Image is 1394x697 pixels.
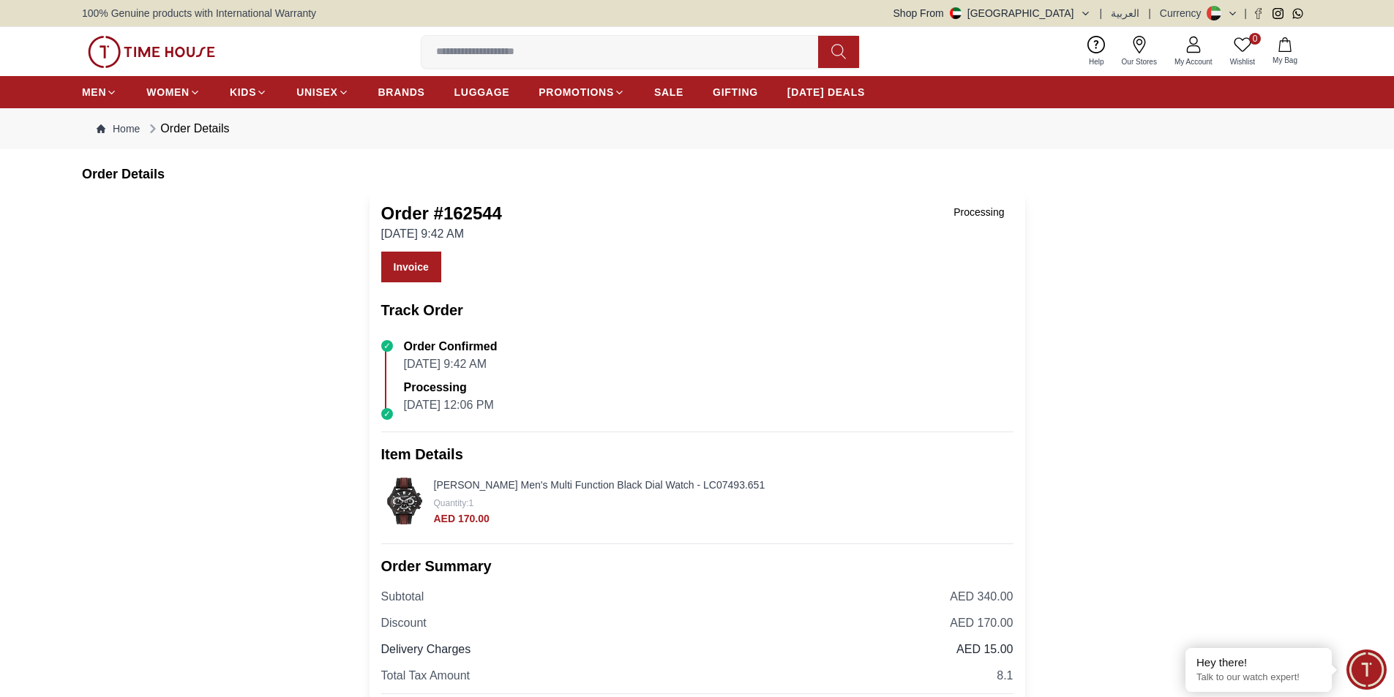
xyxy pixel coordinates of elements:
a: Whatsapp [1292,8,1303,19]
a: [PERSON_NAME] Men's Multi Function Black Dial Watch - LC07493.651 [434,479,765,491]
a: SALE [654,79,683,105]
p: Discount [381,614,427,632]
p: AED 170.00 [950,614,1013,632]
span: AED 15.00 [956,641,1013,658]
span: GIFTING [713,85,758,99]
a: 0Wishlist [1221,33,1264,70]
span: WOMEN [146,85,190,99]
span: AED 170.00 [434,513,490,524]
h2: Item Details [381,444,1013,464]
h2: Order Summary [381,556,1013,576]
span: Our Stores [1116,56,1163,67]
p: Total Tax Amount [381,667,471,685]
span: [DATE] DEALS [787,85,865,99]
p: 8.1 [997,667,1013,685]
a: Help [1080,33,1113,70]
a: MEN [82,79,117,105]
div: Hey there! [1196,655,1321,670]
nav: Breadcrumb [82,108,1312,149]
span: BRANDS [378,85,425,99]
span: My Bag [1267,55,1303,66]
h6: Order Details [82,164,1312,184]
a: Invoice [381,252,441,282]
a: Facebook [1253,8,1264,19]
span: Help [1083,56,1110,67]
p: Order Confirmed [404,338,498,355]
p: Delivery Charges [381,641,471,658]
span: LUGGAGE [454,85,510,99]
span: PROMOTIONS [539,85,614,99]
a: UNISEX [296,79,348,105]
img: United Arab Emirates [950,7,962,19]
button: Shop From[GEOGRAPHIC_DATA] [893,6,1091,20]
p: Subtotal [381,588,424,606]
span: 100% Genuine products with International Warranty [82,6,316,20]
span: Wishlist [1224,56,1261,67]
h2: Track Order [381,300,1013,320]
a: [DATE] DEALS [787,79,865,105]
span: UNISEX [296,85,337,99]
a: WOMEN [146,79,201,105]
img: ... [88,36,215,68]
p: [DATE] 9:42 AM [381,225,502,243]
button: العربية [1111,6,1139,20]
span: | [1148,6,1151,20]
a: Instagram [1273,8,1284,19]
p: [DATE] 9:42 AM [404,355,498,373]
span: 0 [1249,33,1261,45]
a: PROMOTIONS [539,79,625,105]
div: Processing [945,202,1013,222]
a: Home [97,121,140,136]
span: KIDS [230,85,256,99]
p: AED 340.00 [950,588,1013,606]
h1: Order # 162544 [381,202,502,225]
a: GIFTING [713,79,758,105]
a: LUGGAGE [454,79,510,105]
span: MEN [82,85,106,99]
div: Chat Widget [1346,649,1387,690]
div: Currency [1160,6,1207,20]
span: SALE [654,85,683,99]
span: Quantity : 1 [434,498,474,508]
p: Talk to our watch expert! [1196,671,1321,684]
div: Order Details [146,120,229,137]
span: | [1244,6,1247,20]
p: Processing [404,379,494,396]
img: ... [381,478,428,524]
a: BRANDS [378,79,425,105]
p: [DATE] 12:06 PM [404,396,494,414]
button: My Bag [1264,34,1306,69]
span: | [1100,6,1103,20]
span: My Account [1169,56,1218,67]
a: KIDS [230,79,267,105]
a: Our Stores [1113,33,1166,70]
